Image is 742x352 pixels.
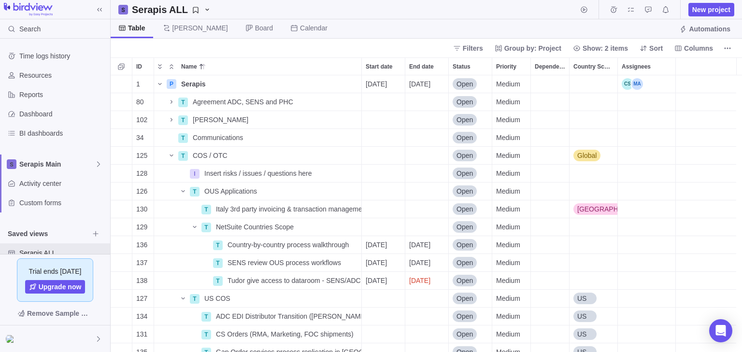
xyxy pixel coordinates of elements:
div: NetSuite Countries Scope [212,218,361,236]
div: ID [132,58,154,75]
span: 128 [136,169,147,178]
div: Madlen Adler [631,78,643,90]
div: ID [132,129,154,147]
div: End date [405,75,449,93]
div: Status [449,93,492,111]
div: OUS Applications [200,183,361,200]
div: Medium [492,218,530,236]
span: Name [181,62,197,71]
span: [PERSON_NAME] [172,23,228,33]
div: Assignees [618,129,676,147]
div: T [201,223,211,232]
div: I [190,169,200,179]
div: Assignees [618,290,676,308]
div: ID [132,165,154,183]
div: End date [405,111,449,129]
span: Medium [496,115,520,125]
div: Global [570,147,617,164]
span: My assignments [624,3,638,16]
div: Start date [362,236,405,254]
div: Dependency [531,200,570,218]
span: Approval requests [642,3,655,16]
div: Priority [492,147,531,165]
div: T [178,133,188,143]
div: Status [449,308,492,325]
span: Italy [577,204,648,214]
div: Dependency [531,290,570,308]
span: 1 [136,79,140,89]
span: Open [457,79,473,89]
div: Open [449,129,492,146]
div: Name [154,218,362,236]
div: Medium [492,129,530,146]
img: logo [4,3,53,16]
div: Status [449,272,492,290]
div: ID [132,183,154,200]
span: Open [457,204,473,214]
a: Approval requests [642,7,655,15]
span: Collapse [166,60,177,73]
div: Start date [362,290,405,308]
div: Country Scope [570,129,618,147]
div: ID [132,254,154,272]
div: Status [449,200,492,218]
div: Country Scope [570,200,618,218]
div: Country Scope [570,218,618,236]
div: Medium [492,200,530,218]
div: 128 [132,165,154,182]
div: ID [132,236,154,254]
div: Priority [492,218,531,236]
div: Status [449,129,492,147]
div: Country Scope [570,236,618,254]
div: Dependency [531,147,570,165]
div: Name [154,147,362,165]
span: OUS Applications [204,186,257,196]
span: Start timer [577,3,591,16]
div: ID [132,200,154,218]
div: Assignees [618,272,676,290]
span: [DATE] [409,79,430,89]
span: Medium [496,204,520,214]
span: Medium [496,79,520,89]
span: New project [688,3,734,16]
div: Assignees [618,111,676,129]
div: Status [449,165,492,183]
div: ID [132,308,154,325]
div: CE-Mark [189,111,361,128]
span: Italy 3rd party invoicing & transaction management [216,204,361,214]
span: Custom forms [19,198,106,208]
div: T [213,240,223,250]
div: Open [449,218,492,236]
span: Serapis [181,79,206,89]
span: Open [457,133,473,142]
div: Start date [362,129,405,147]
div: Assignees [618,75,676,93]
div: T [178,151,188,161]
div: T [190,187,200,197]
a: Notifications [659,7,672,15]
div: Name [154,200,362,218]
div: 80 [132,93,154,111]
div: Status [449,75,492,93]
div: grid [111,75,742,352]
span: Time logs [607,3,620,16]
div: Country Scope [570,325,618,343]
div: Assignees [618,218,676,236]
span: Dashboard [19,109,106,119]
span: Board [255,23,273,33]
span: 126 [136,186,147,196]
div: Assignees [618,183,676,200]
div: Assignees [618,200,676,218]
div: Medium [492,147,530,164]
div: ID [132,325,154,343]
div: Dependency [531,308,570,325]
span: Insert risks / issues / questions here [204,169,312,178]
span: Table [128,23,145,33]
div: Medium [492,111,530,128]
div: Name [154,129,362,147]
div: Agreement ADC, SENS and PHC [189,93,361,111]
div: Assignees [618,236,676,254]
div: Priority [492,75,531,93]
div: Assignees [618,325,676,343]
div: 102 [132,111,154,128]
